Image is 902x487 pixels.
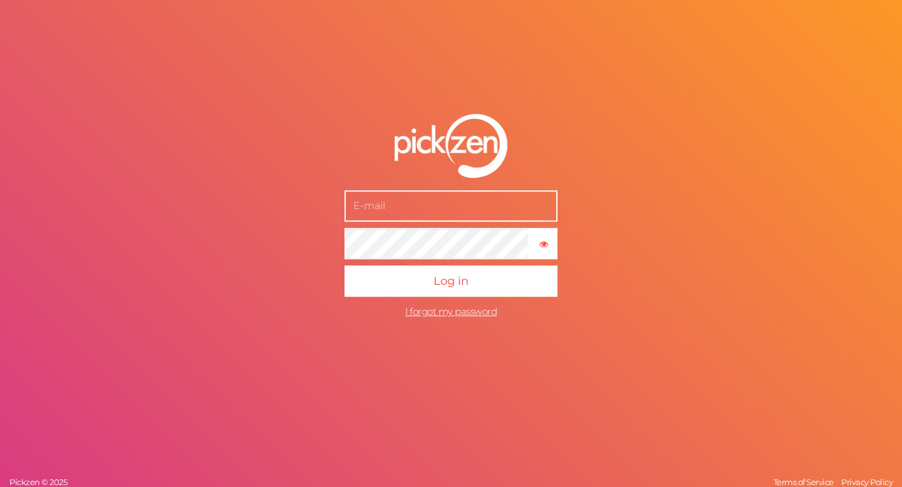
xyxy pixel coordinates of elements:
[345,265,557,297] button: Log in
[405,305,497,317] a: I forgot my password
[395,114,507,178] img: pz-logo-white.png
[770,477,837,487] a: Terms of Service
[841,477,893,487] span: Privacy Policy
[345,190,557,222] input: E-mail
[6,477,70,487] a: Pickzen © 2025
[774,477,834,487] span: Terms of Service
[433,274,469,288] span: Log in
[838,477,896,487] a: Privacy Policy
